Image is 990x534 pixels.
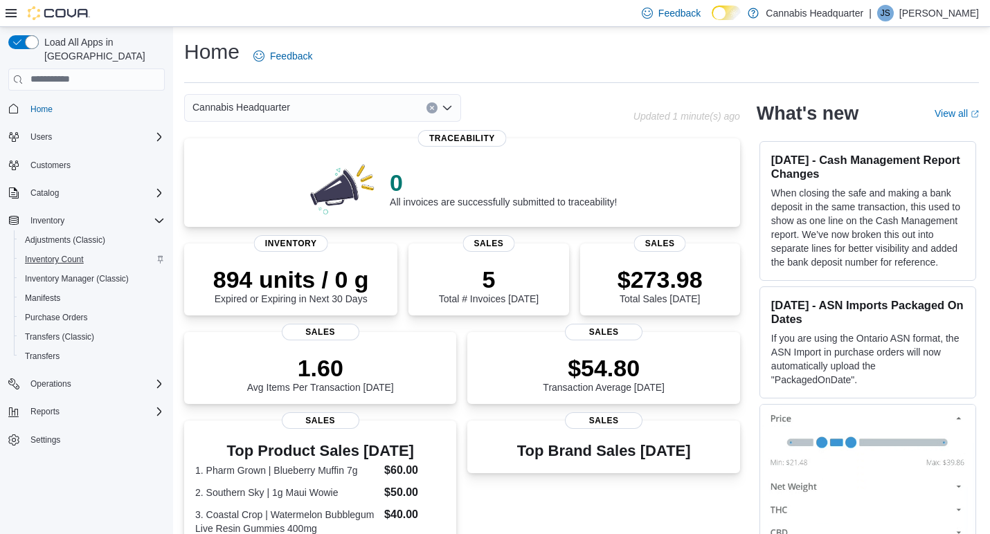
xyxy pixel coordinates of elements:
span: Users [25,129,165,145]
img: Cova [28,6,90,20]
p: 1.60 [247,354,394,382]
span: Sales [282,324,359,340]
button: Catalog [25,185,64,201]
button: Transfers (Classic) [14,327,170,347]
span: Settings [30,434,60,445]
span: Transfers (Classic) [19,329,165,345]
button: Catalog [3,183,170,203]
span: Purchase Orders [19,309,165,326]
button: Users [3,127,170,147]
span: Dark Mode [712,20,712,21]
div: Jamal Saeed [877,5,894,21]
p: Cannabis Headquarter [766,5,863,21]
span: Inventory [254,235,328,252]
span: Transfers (Classic) [25,331,94,342]
p: $273.98 [618,266,703,293]
button: Inventory Count [14,250,170,269]
p: [PERSON_NAME] [899,5,979,21]
span: Operations [30,378,71,389]
span: Settings [25,431,165,448]
a: Inventory Count [19,251,89,268]
a: Manifests [19,290,66,306]
a: Transfers (Classic) [19,329,100,345]
input: Dark Mode [712,6,741,20]
dd: $40.00 [384,506,445,523]
span: Sales [565,412,642,429]
svg: External link [971,110,979,118]
span: Home [30,104,53,115]
a: Purchase Orders [19,309,93,326]
span: Transfers [25,351,60,362]
img: 0 [307,160,379,216]
div: Transaction Average [DATE] [543,354,665,393]
button: Inventory Manager (Classic) [14,269,170,288]
button: Users [25,129,57,145]
button: Settings [3,430,170,450]
span: Users [30,131,52,142]
span: Feedback [270,49,312,63]
span: Transfers [19,348,165,365]
span: Home [25,100,165,118]
span: Inventory [30,215,64,226]
span: Inventory Manager (Classic) [25,273,129,284]
p: 0 [390,169,617,196]
p: | [869,5,872,21]
dt: 1. Pharm Grown | Blueberry Muffin 7g [195,463,379,477]
div: All invoices are successfully submitted to traceability! [390,169,617,208]
span: Manifests [25,293,60,304]
div: Total Sales [DATE] [618,266,703,304]
div: Expired or Expiring in Next 30 Days [213,266,369,304]
span: Manifests [19,290,165,306]
a: Transfers [19,348,65,365]
span: Purchase Orders [25,312,88,323]
div: Avg Items Per Transaction [DATE] [247,354,394,393]
button: Manifests [14,288,170,308]
span: Catalog [25,185,165,201]
span: Adjustments (Classic) [19,232,165,248]
button: Open list of options [442,102,453,113]
button: Operations [3,374,170,394]
a: Adjustments (Classic) [19,232,111,248]
p: If you are using the Ontario ASN format, the ASN Import in purchase orders will now automatically... [771,331,964,387]
h2: What's new [757,102,858,125]
span: Feedback [658,6,701,20]
span: Customers [25,156,165,174]
a: Feedback [248,42,318,70]
dt: 2. Southern Sky | 1g Maui Wowie [195,486,379,499]
button: Reports [3,402,170,421]
h3: [DATE] - ASN Imports Packaged On Dates [771,298,964,326]
button: Inventory [25,212,70,229]
a: Settings [25,432,66,448]
span: Inventory Count [19,251,165,268]
p: $54.80 [543,354,665,382]
span: Sales [282,412,359,429]
span: Inventory [25,212,165,229]
button: Reports [25,403,65,420]
button: Inventory [3,211,170,230]
button: Transfers [14,347,170,366]
button: Adjustments (Classic) [14,230,170,250]
span: Inventory Count [25,254,84,265]
div: Total # Invoices [DATE] [439,266,539,304]
p: 5 [439,266,539,293]
p: When closing the safe and making a bank deposit in the same transaction, this used to show as one... [771,186,964,269]
h3: Top Product Sales [DATE] [195,443,445,459]
h1: Home [184,38,240,66]
span: Sales [565,324,642,340]
span: Inventory Manager (Classic) [19,270,165,287]
button: Customers [3,155,170,175]
dd: $60.00 [384,462,445,479]
button: Clear input [426,102,438,113]
nav: Complex example [8,93,165,486]
span: Reports [25,403,165,420]
span: Sales [462,235,514,252]
p: Updated 1 minute(s) ago [633,111,740,122]
h3: Top Brand Sales [DATE] [517,443,691,459]
a: View allExternal link [935,108,979,119]
span: Catalog [30,187,59,199]
a: Customers [25,157,76,174]
a: Inventory Manager (Classic) [19,270,134,287]
button: Home [3,99,170,119]
span: Operations [25,376,165,392]
button: Operations [25,376,77,392]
